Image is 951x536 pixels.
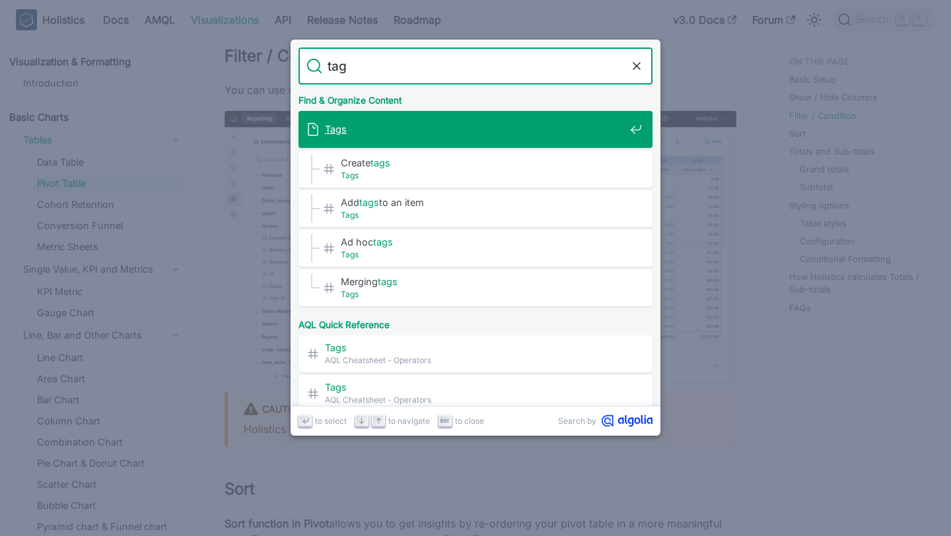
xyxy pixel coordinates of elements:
a: Tags​AQL Cheatsheet - Operators [299,335,652,372]
span: to navigate [388,415,430,427]
span: ​ [325,341,625,354]
a: Createtags​Tags [299,151,652,187]
span: AQL Cheatsheet - Operators [325,354,625,366]
span: Add to an item​ [341,196,625,209]
div: Find & Organize Content [296,84,655,111]
mark: Tags [325,123,347,135]
div: AQL Quick Reference [296,309,655,335]
input: Search docs [322,48,629,84]
svg: Algolia [602,415,652,427]
span: ​ [325,381,625,393]
span: to select [315,415,347,427]
mark: tags [359,197,379,208]
mark: tags [373,236,393,248]
svg: Arrow down [357,416,367,426]
mark: Tags [341,250,359,259]
a: Mergingtags​Tags [299,269,652,306]
mark: Tags [325,382,347,393]
a: Addtagsto an item​Tags [299,190,652,227]
span: to close [455,415,484,427]
mark: tags [378,276,398,287]
a: Ad hoctags​Tags [299,230,652,267]
span: Ad hoc ​ [341,236,625,248]
span: Create ​ [341,156,625,169]
mark: Tags [325,342,347,353]
a: Tags [299,111,652,148]
svg: Enter key [300,416,310,426]
mark: Tags [341,289,359,299]
svg: Escape key [440,416,450,426]
a: Search byAlgolia [558,415,652,427]
svg: Arrow up [374,416,384,426]
mark: Tags [341,210,359,220]
a: Tags​AQL Cheatsheet - Operators [299,375,652,412]
button: Clear the query [629,58,645,74]
span: Search by [558,415,596,427]
mark: Tags [341,170,359,180]
mark: tags [370,157,390,168]
span: AQL Cheatsheet - Operators [325,393,625,406]
span: Merging ​ [341,275,625,288]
